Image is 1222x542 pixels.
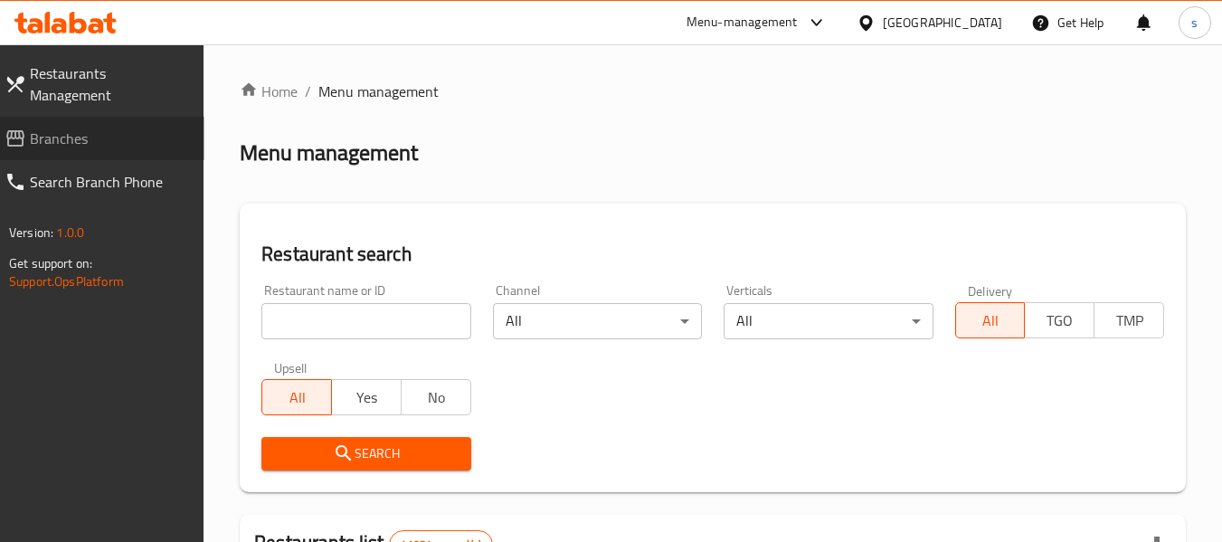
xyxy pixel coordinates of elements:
button: Search [261,437,470,471]
button: All [955,302,1026,338]
span: All [963,308,1018,334]
button: Yes [331,379,402,415]
input: Search for restaurant name or ID.. [261,303,470,339]
div: All [493,303,702,339]
span: TGO [1032,308,1087,334]
li: / [305,81,311,102]
a: Support.OpsPlatform [9,270,124,293]
h2: Restaurant search [261,241,1164,268]
span: Get support on: [9,252,92,275]
div: All [724,303,933,339]
button: All [261,379,332,415]
button: TMP [1094,302,1164,338]
span: Menu management [318,81,439,102]
span: Search Branch Phone [30,171,190,193]
span: No [409,385,464,411]
span: Restaurants Management [30,62,190,106]
span: TMP [1102,308,1157,334]
span: Version: [9,221,53,244]
button: No [401,379,471,415]
span: Search [276,442,456,465]
h2: Menu management [240,138,418,167]
span: Yes [339,385,394,411]
button: TGO [1024,302,1094,338]
a: Home [240,81,298,102]
span: s [1191,13,1198,33]
div: Menu-management [687,12,798,33]
nav: breadcrumb [240,81,1186,102]
span: Branches [30,128,190,149]
div: [GEOGRAPHIC_DATA] [883,13,1002,33]
span: 1.0.0 [56,221,84,244]
span: All [270,385,325,411]
label: Upsell [274,361,308,374]
label: Delivery [968,284,1013,297]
